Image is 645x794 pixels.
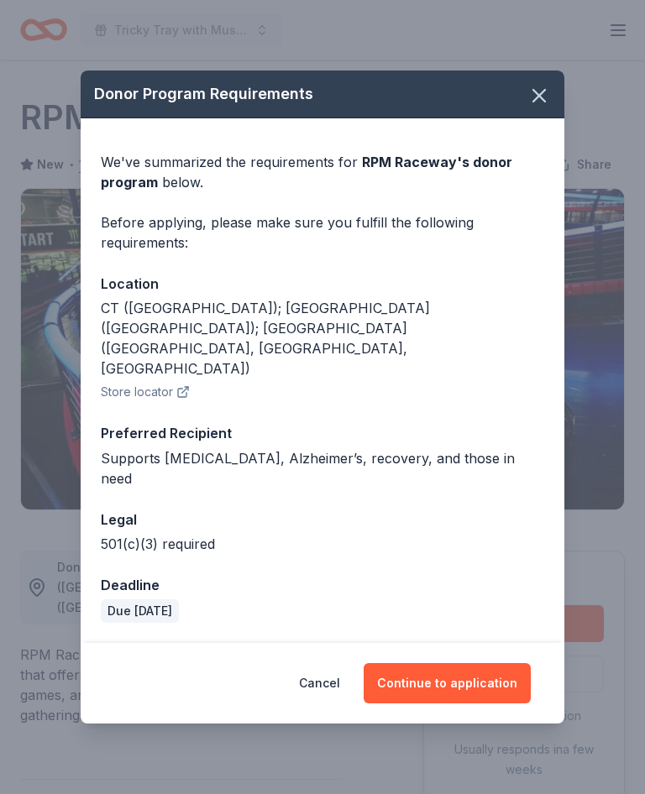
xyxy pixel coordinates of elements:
[101,422,544,444] div: Preferred Recipient
[101,212,544,253] div: Before applying, please make sure you fulfill the following requirements:
[101,574,544,596] div: Deadline
[101,599,179,623] div: Due [DATE]
[101,382,190,402] button: Store locator
[101,534,544,554] div: 501(c)(3) required
[101,509,544,530] div: Legal
[81,71,564,118] div: Donor Program Requirements
[299,663,340,703] button: Cancel
[101,152,544,192] div: We've summarized the requirements for below.
[364,663,531,703] button: Continue to application
[101,448,544,488] div: Supports [MEDICAL_DATA], Alzheimer’s, recovery, and those in need
[101,273,544,295] div: Location
[101,298,544,379] div: CT ([GEOGRAPHIC_DATA]); [GEOGRAPHIC_DATA] ([GEOGRAPHIC_DATA]); [GEOGRAPHIC_DATA] ([GEOGRAPHIC_DAT...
